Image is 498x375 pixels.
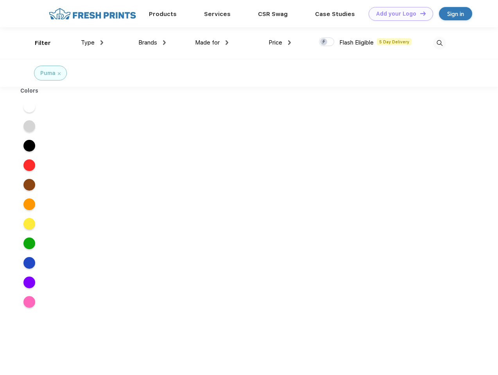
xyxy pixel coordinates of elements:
[288,40,291,45] img: dropdown.png
[339,39,374,46] span: Flash Eligible
[35,39,51,48] div: Filter
[269,39,282,46] span: Price
[377,38,412,45] span: 5 Day Delivery
[138,39,157,46] span: Brands
[149,11,177,18] a: Products
[376,11,416,17] div: Add your Logo
[420,11,426,16] img: DT
[100,40,103,45] img: dropdown.png
[195,39,220,46] span: Made for
[163,40,166,45] img: dropdown.png
[81,39,95,46] span: Type
[226,40,228,45] img: dropdown.png
[40,69,56,77] div: Puma
[204,11,231,18] a: Services
[439,7,472,20] a: Sign in
[47,7,138,21] img: fo%20logo%202.webp
[14,87,45,95] div: Colors
[258,11,288,18] a: CSR Swag
[433,37,446,50] img: desktop_search.svg
[58,72,61,75] img: filter_cancel.svg
[447,9,464,18] div: Sign in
